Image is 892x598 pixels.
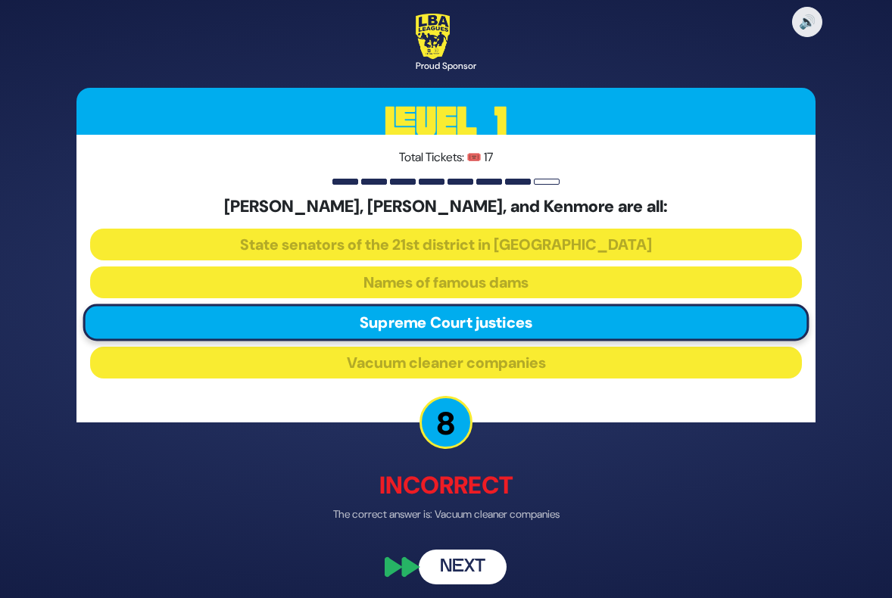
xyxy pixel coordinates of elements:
h5: [PERSON_NAME], [PERSON_NAME], and Kenmore are all: [90,197,802,216]
p: 8 [419,396,473,449]
p: The correct answer is: Vacuum cleaner companies [76,506,816,522]
button: 🔊 [792,7,822,37]
div: Proud Sponsor [416,59,476,73]
p: Total Tickets: 🎟️ 17 [90,148,802,167]
button: Next [419,550,507,584]
img: LBA [416,14,450,59]
button: Supreme Court justices [83,304,809,341]
button: Vacuum cleaner companies [90,347,802,378]
p: Incorrect [76,467,816,503]
button: Names of famous dams [90,266,802,298]
h3: Level 1 [76,88,816,156]
button: State senators of the 21st district in [GEOGRAPHIC_DATA] [90,229,802,260]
